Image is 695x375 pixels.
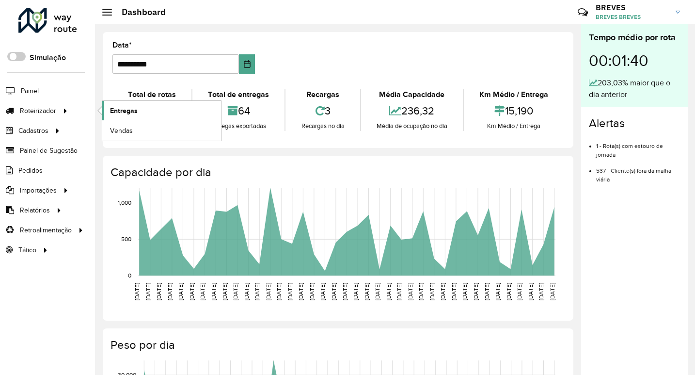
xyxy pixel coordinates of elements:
a: Entregas [102,101,221,120]
div: Km Médio / Entrega [466,89,561,100]
text: [DATE] [494,283,501,300]
text: [DATE] [516,283,522,300]
div: 236,32 [363,100,460,121]
span: Roteirizador [20,106,56,116]
text: 1,000 [118,200,131,206]
h4: Alertas [589,116,680,130]
a: Contato Rápido [572,2,593,23]
text: [DATE] [374,283,380,300]
h4: Peso por dia [111,338,564,352]
text: [DATE] [254,283,260,300]
div: Entregas exportadas [195,121,282,131]
text: [DATE] [342,283,348,300]
li: 537 - Cliente(s) fora da malha viária [596,159,680,184]
div: Recargas [288,89,357,100]
text: [DATE] [538,283,544,300]
text: [DATE] [352,283,359,300]
div: Total de rotas [115,89,189,100]
text: [DATE] [232,283,238,300]
text: [DATE] [287,283,293,300]
h2: Dashboard [112,7,166,17]
span: Painel de Sugestão [20,146,78,156]
text: [DATE] [243,283,250,300]
text: [DATE] [177,283,184,300]
li: 1 - Rota(s) com estouro de jornada [596,134,680,159]
text: [DATE] [407,283,413,300]
h3: BREVES [596,3,668,12]
div: Tempo médio por rota [589,31,680,44]
text: [DATE] [363,283,370,300]
div: Recargas no dia [288,121,357,131]
text: [DATE] [396,283,402,300]
span: Vendas [110,126,133,136]
span: Cadastros [18,126,48,136]
text: [DATE] [265,283,271,300]
span: BREVES BREVES [596,13,668,21]
span: Pedidos [18,165,43,176]
text: [DATE] [309,283,315,300]
text: [DATE] [473,283,479,300]
label: Simulação [30,52,66,64]
text: [DATE] [451,283,457,300]
span: Relatórios [20,205,50,215]
h4: Capacidade por dia [111,165,564,179]
text: [DATE] [221,283,228,300]
text: [DATE] [484,283,490,300]
div: Km Médio / Entrega [466,121,561,131]
text: [DATE] [461,283,468,300]
button: Choose Date [239,54,255,74]
div: 64 [195,100,282,121]
text: [DATE] [385,283,392,300]
text: [DATE] [429,283,435,300]
text: [DATE] [298,283,304,300]
div: 3 [288,100,357,121]
text: [DATE] [549,283,555,300]
text: [DATE] [276,283,282,300]
text: [DATE] [134,283,140,300]
text: [DATE] [440,283,446,300]
span: Tático [18,245,36,255]
span: Importações [20,185,57,196]
text: [DATE] [167,283,173,300]
div: 203,03% maior que o dia anterior [589,77,680,100]
span: Retroalimentação [20,225,72,235]
label: Data [112,39,132,51]
span: Entregas [110,106,138,116]
text: [DATE] [331,283,337,300]
text: [DATE] [189,283,195,300]
div: Média de ocupação no dia [363,121,460,131]
a: Vendas [102,121,221,140]
text: [DATE] [210,283,217,300]
div: Média Capacidade [363,89,460,100]
text: [DATE] [199,283,205,300]
span: Painel [21,86,39,96]
text: [DATE] [505,283,512,300]
text: [DATE] [418,283,424,300]
div: Total de entregas [195,89,282,100]
text: [DATE] [527,283,534,300]
text: 0 [128,272,131,278]
text: [DATE] [319,283,326,300]
text: 500 [121,236,131,242]
div: 15,190 [466,100,561,121]
text: [DATE] [145,283,151,300]
div: 00:01:40 [589,44,680,77]
text: [DATE] [156,283,162,300]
